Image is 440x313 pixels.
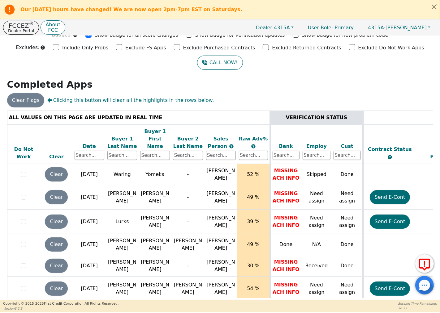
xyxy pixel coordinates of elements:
[47,97,214,104] span: Clicking this button will clear all the highlights in the rows below.
[3,21,39,35] button: FCCEZ®Dealer Portal
[332,210,363,234] td: Need assign
[197,56,243,70] button: CALL NOW!
[73,210,106,234] td: [DATE]
[249,23,300,32] button: Dealer:4315A
[45,259,68,273] button: Clear
[139,210,171,234] td: [PERSON_NAME]
[272,44,341,52] p: Exclude Returned Contracts
[334,143,361,150] div: Cust
[139,255,171,277] td: [PERSON_NAME]
[106,185,139,210] td: [PERSON_NAME]
[140,151,170,160] input: Search...
[173,151,203,160] input: Search...
[303,143,330,150] div: Employ
[171,210,204,234] td: -
[332,234,363,255] td: Done
[73,234,106,255] td: [DATE]
[9,114,268,121] div: ALL VALUES ON THIS PAGE ARE UPDATED IN REAL TIME
[207,238,235,251] span: [PERSON_NAME]
[75,143,104,150] div: Date
[107,151,137,160] input: Search...
[247,219,260,224] span: 39 %
[270,185,301,210] td: MISSING ACH INFO
[207,190,235,204] span: [PERSON_NAME]
[332,164,363,185] td: Done
[332,255,363,277] td: Done
[256,25,274,31] span: Dealer:
[361,23,437,32] button: 4315A:[PERSON_NAME]
[270,277,301,301] td: MISSING ACH INFO
[45,28,60,33] p: FCC
[106,234,139,255] td: [PERSON_NAME]
[334,151,361,160] input: Search...
[247,171,260,177] span: 52 %
[208,136,229,149] span: Sales Person
[183,44,255,52] p: Exclude Purchased Contracts
[171,185,204,210] td: -
[139,277,171,301] td: [PERSON_NAME]
[106,255,139,277] td: [PERSON_NAME]
[171,234,204,255] td: [PERSON_NAME]
[45,190,68,204] button: Clear
[9,146,39,161] div: Do Not Work
[140,128,170,150] div: Buyer 1 First Name
[301,185,332,210] td: Need assign
[273,151,300,160] input: Search...
[62,44,108,52] p: Include Only Probs
[301,234,332,255] td: N/A
[106,277,139,301] td: [PERSON_NAME]
[171,255,204,277] td: -
[370,190,410,204] button: Send E-Cont
[7,93,45,107] button: Clear Flags
[301,164,332,185] td: Skipped
[247,286,260,291] span: 54 %
[247,263,260,269] span: 30 %
[270,164,301,185] td: MISSING ACH INFO
[247,241,260,247] span: 49 %
[303,151,330,160] input: Search...
[368,25,386,31] span: 4315A:
[370,282,410,296] button: Send E-Cont
[45,237,68,252] button: Clear
[415,254,434,273] button: Report Error to FCC
[332,277,363,301] td: Need assign
[301,255,332,277] td: Received
[171,277,204,301] td: [PERSON_NAME]
[7,79,93,90] strong: Completed Apps
[239,151,268,160] input: Search...
[107,135,137,150] div: Buyer 1 Last Name
[139,185,171,210] td: [PERSON_NAME]
[73,185,106,210] td: [DATE]
[73,164,106,185] td: [DATE]
[3,306,119,311] p: Version 3.2.3
[207,168,235,181] span: [PERSON_NAME]
[171,164,204,185] td: -
[270,255,301,277] td: MISSING ACH INFO
[45,282,68,296] button: Clear
[73,255,106,277] td: [DATE]
[429,0,440,13] button: Close alert
[106,164,139,185] td: Waring
[398,301,437,306] p: Session Time Remaining:
[125,44,166,52] p: Exclude FS Apps
[41,20,65,35] button: AboutFCC
[398,306,437,311] p: 58:35
[139,164,171,185] td: Yomeka
[106,210,139,234] td: Lurks
[29,21,34,27] sup: ®
[239,136,268,142] span: Raw Adv%
[45,167,68,182] button: Clear
[301,277,332,301] td: Need assign
[75,151,104,160] input: Search...
[256,25,290,31] span: 4315A
[207,282,235,295] span: [PERSON_NAME]
[273,114,361,121] div: VERIFICATION STATUS
[368,146,412,152] span: Contract Status
[139,234,171,255] td: [PERSON_NAME]
[302,22,360,34] p: Primary
[308,25,333,31] span: User Role :
[207,215,235,228] span: [PERSON_NAME]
